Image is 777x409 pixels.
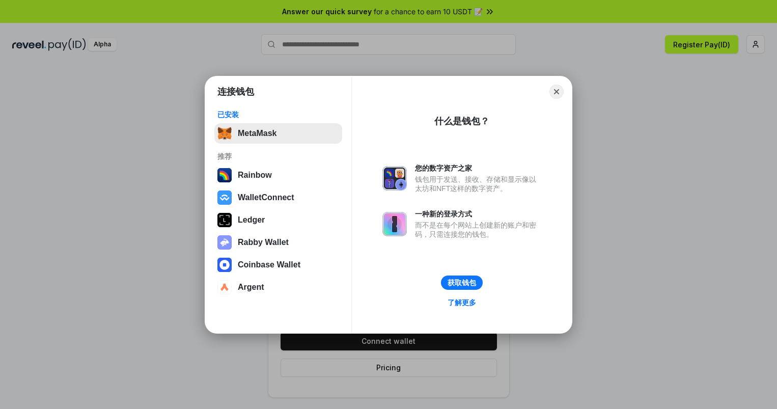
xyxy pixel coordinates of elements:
div: Coinbase Wallet [238,260,300,269]
img: svg+xml,%3Csvg%20xmlns%3D%22http%3A%2F%2Fwww.w3.org%2F2000%2Fsvg%22%20width%3D%2228%22%20height%3... [217,213,232,227]
div: 已安装 [217,110,339,119]
button: Rabby Wallet [214,232,342,253]
div: 而不是在每个网站上创建新的账户和密码，只需连接您的钱包。 [415,221,541,239]
button: 获取钱包 [441,276,483,290]
img: svg+xml,%3Csvg%20xmlns%3D%22http%3A%2F%2Fwww.w3.org%2F2000%2Fsvg%22%20fill%3D%22none%22%20viewBox... [217,235,232,250]
button: MetaMask [214,123,342,144]
img: svg+xml,%3Csvg%20width%3D%2228%22%20height%3D%2228%22%20viewBox%3D%220%200%2028%2028%22%20fill%3D... [217,280,232,294]
div: Argent [238,283,264,292]
img: svg+xml,%3Csvg%20width%3D%2228%22%20height%3D%2228%22%20viewBox%3D%220%200%2028%2028%22%20fill%3D... [217,258,232,272]
img: svg+xml,%3Csvg%20xmlns%3D%22http%3A%2F%2Fwww.w3.org%2F2000%2Fsvg%22%20fill%3D%22none%22%20viewBox... [382,212,407,236]
div: 推荐 [217,152,339,161]
div: Rabby Wallet [238,238,289,247]
div: 了解更多 [448,298,476,307]
div: MetaMask [238,129,276,138]
button: Close [549,85,564,99]
div: 一种新的登录方式 [415,209,541,219]
img: svg+xml,%3Csvg%20width%3D%22120%22%20height%3D%22120%22%20viewBox%3D%220%200%20120%20120%22%20fil... [217,168,232,182]
div: 获取钱包 [448,278,476,287]
div: 钱包用于发送、接收、存储和显示像以太坊和NFT这样的数字资产。 [415,175,541,193]
button: Coinbase Wallet [214,255,342,275]
button: Ledger [214,210,342,230]
div: Rainbow [238,171,272,180]
div: Ledger [238,215,265,225]
a: 了解更多 [441,296,482,309]
div: 什么是钱包？ [434,115,489,127]
img: svg+xml,%3Csvg%20width%3D%2228%22%20height%3D%2228%22%20viewBox%3D%220%200%2028%2028%22%20fill%3D... [217,190,232,205]
h1: 连接钱包 [217,86,254,98]
img: svg+xml,%3Csvg%20fill%3D%22none%22%20height%3D%2233%22%20viewBox%3D%220%200%2035%2033%22%20width%... [217,126,232,141]
button: Argent [214,277,342,297]
button: Rainbow [214,165,342,185]
img: svg+xml,%3Csvg%20xmlns%3D%22http%3A%2F%2Fwww.w3.org%2F2000%2Fsvg%22%20fill%3D%22none%22%20viewBox... [382,166,407,190]
div: WalletConnect [238,193,294,202]
button: WalletConnect [214,187,342,208]
div: 您的数字资产之家 [415,163,541,173]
